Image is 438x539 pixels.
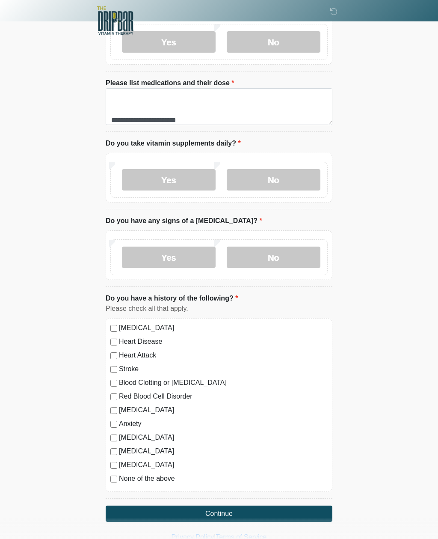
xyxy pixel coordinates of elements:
label: Please list medications and their dose [106,78,234,88]
label: [MEDICAL_DATA] [119,405,328,415]
label: Blood Clotting or [MEDICAL_DATA] [119,378,328,388]
input: [MEDICAL_DATA] [110,448,117,455]
label: Red Blood Cell Disorder [119,391,328,402]
label: [MEDICAL_DATA] [119,432,328,443]
label: Do you have any signs of a [MEDICAL_DATA]? [106,216,262,226]
input: Red Blood Cell Disorder [110,393,117,400]
label: Heart Disease [119,337,328,347]
input: Blood Clotting or [MEDICAL_DATA] [110,380,117,387]
input: Heart Disease [110,339,117,345]
label: [MEDICAL_DATA] [119,460,328,470]
label: No [227,247,320,268]
input: Anxiety [110,421,117,428]
label: Heart Attack [119,350,328,360]
input: [MEDICAL_DATA] [110,462,117,469]
label: Yes [122,247,216,268]
label: Yes [122,31,216,53]
input: [MEDICAL_DATA] [110,325,117,332]
label: Do you take vitamin supplements daily? [106,138,241,149]
input: Stroke [110,366,117,373]
input: None of the above [110,476,117,482]
label: Yes [122,169,216,191]
input: Heart Attack [110,352,117,359]
label: No [227,169,320,191]
label: Do you have a history of the following? [106,293,238,304]
label: None of the above [119,473,328,484]
label: [MEDICAL_DATA] [119,323,328,333]
input: [MEDICAL_DATA] [110,407,117,414]
label: Anxiety [119,419,328,429]
label: [MEDICAL_DATA] [119,446,328,456]
button: Continue [106,506,332,522]
label: Stroke [119,364,328,374]
img: The DRIPBaR - Alamo Ranch SATX Logo [97,6,133,35]
label: No [227,31,320,53]
div: Please check all that apply. [106,304,332,314]
input: [MEDICAL_DATA] [110,435,117,441]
